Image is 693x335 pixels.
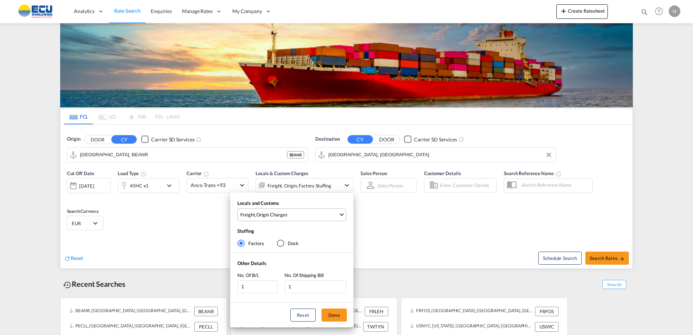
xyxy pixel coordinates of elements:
input: No. Of Shipping Bill [285,280,346,293]
div: Freight [240,211,255,218]
input: No. Of B/L [237,280,277,293]
button: Done [321,309,347,322]
span: Other Details [237,260,266,266]
span: , [240,211,339,218]
md-radio-button: Factory [237,240,264,247]
md-select: Select Locals and Customs: Freight, Origin Charges [237,208,346,221]
md-radio-button: Dock [277,240,299,247]
span: No. Of Shipping Bill [285,272,324,278]
span: No. Of B/L [237,272,259,278]
button: Reset [290,309,316,322]
span: Stuffing [237,228,254,234]
span: Locals and Customs [237,200,279,206]
div: Origin Charges [256,211,287,218]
